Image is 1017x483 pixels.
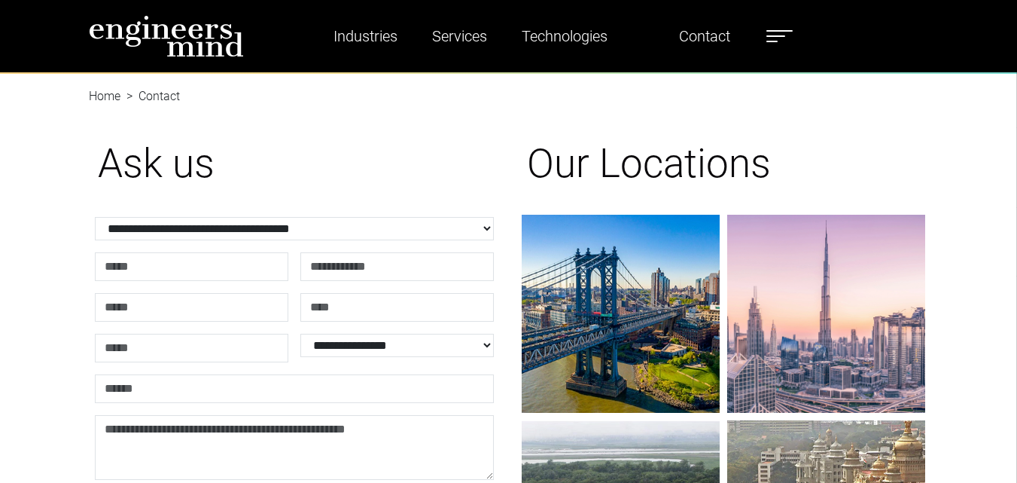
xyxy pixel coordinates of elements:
img: logo [89,15,244,57]
a: Industries [327,19,403,53]
h1: Our Locations [527,140,920,188]
li: Contact [120,87,180,105]
img: gif [522,215,720,413]
h1: Ask us [98,140,491,188]
a: Contact [673,19,736,53]
a: Home [89,89,120,103]
img: gif [727,215,925,413]
a: Technologies [516,19,614,53]
a: Services [426,19,493,53]
nav: breadcrumb [89,72,929,90]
